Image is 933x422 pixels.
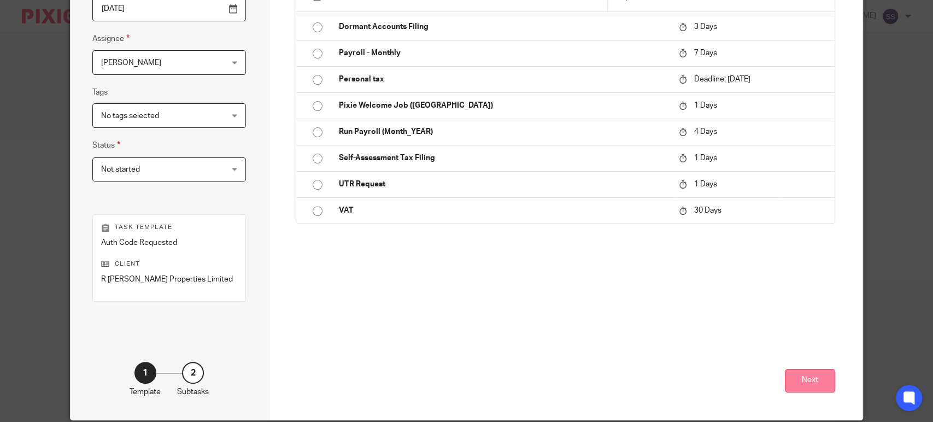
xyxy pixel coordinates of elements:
[101,237,237,248] p: Auth Code Requested
[101,260,237,268] p: Client
[92,32,130,45] label: Assignee
[694,207,721,215] span: 30 Days
[694,180,717,188] span: 1 Days
[339,100,667,111] p: Pixie Welcome Job ([GEOGRAPHIC_DATA])
[694,75,750,83] span: Deadline: [DATE]
[339,21,667,32] p: Dormant Accounts Filing
[177,386,209,397] p: Subtasks
[134,362,156,384] div: 1
[101,59,161,67] span: [PERSON_NAME]
[339,126,667,137] p: Run Payroll (Month_YEAR)
[92,139,120,151] label: Status
[339,74,667,85] p: Personal tax
[101,274,237,285] p: R [PERSON_NAME] Properties Limited
[101,112,159,120] span: No tags selected
[101,223,237,232] p: Task template
[339,153,667,163] p: Self-Assessment Tax Filing
[694,128,717,136] span: 4 Days
[694,49,717,57] span: 7 Days
[101,166,140,173] span: Not started
[694,23,717,31] span: 3 Days
[694,154,717,162] span: 1 Days
[694,102,717,109] span: 1 Days
[339,48,667,58] p: Payroll - Monthly
[92,87,108,98] label: Tags
[130,386,161,397] p: Template
[182,362,204,384] div: 2
[339,205,667,216] p: VAT
[339,179,667,190] p: UTR Request
[785,369,835,392] button: Next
